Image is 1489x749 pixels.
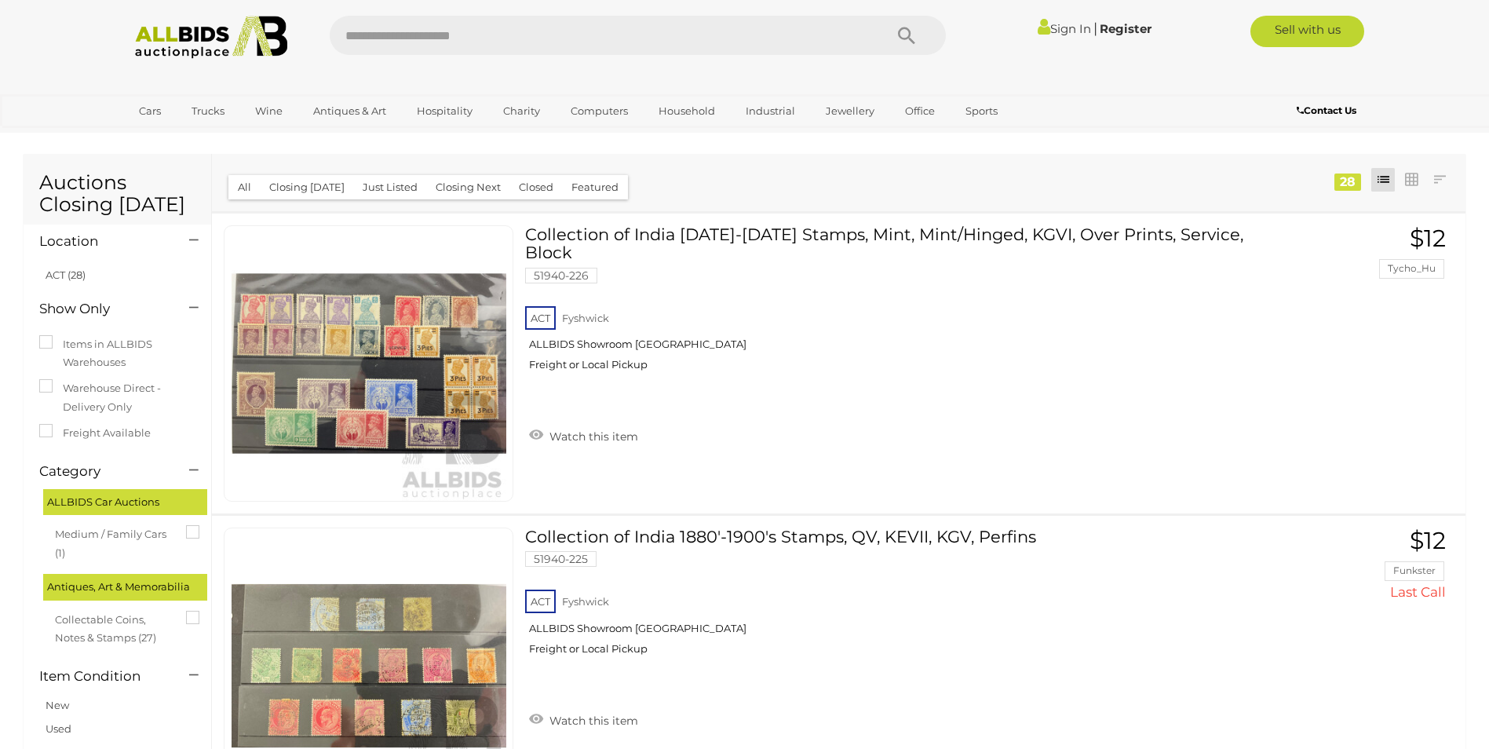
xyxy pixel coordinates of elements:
a: Sell with us [1250,16,1364,47]
button: Closed [509,175,563,199]
a: $12 Tycho_Hu [1268,225,1450,294]
a: [GEOGRAPHIC_DATA] [129,124,261,150]
a: Sign In [1038,21,1091,36]
a: Jewellery [816,98,885,124]
b: Contact Us [1297,104,1356,116]
span: | [1093,20,1097,37]
button: Featured [562,175,628,199]
div: Antiques, Art & Memorabilia [43,574,207,600]
a: Industrial [735,98,805,124]
h1: Auctions Closing [DATE] [39,172,195,215]
label: Items in ALLBIDS Warehouses [39,335,195,372]
a: Antiques & Art [303,98,396,124]
label: Warehouse Direct - Delivery Only [39,379,195,416]
a: Computers [560,98,638,124]
h4: Location [39,234,166,249]
a: Cars [129,98,171,124]
a: Office [895,98,945,124]
a: Watch this item [525,707,642,731]
a: Used [46,722,71,735]
span: Watch this item [546,714,638,728]
h4: Item Condition [39,669,166,684]
button: All [228,175,261,199]
img: Allbids.com.au [126,16,297,59]
div: 28 [1334,174,1361,191]
a: Contact Us [1297,102,1360,119]
a: Watch this item [525,423,642,447]
label: Freight Available [39,424,151,442]
button: Closing Next [426,175,510,199]
a: Trucks [181,98,235,124]
h4: Show Only [39,301,166,316]
a: Sports [955,98,1008,124]
a: ACT (28) [46,269,86,281]
div: ALLBIDS Car Auctions [43,489,207,515]
a: Register [1100,21,1151,36]
button: Search [867,16,946,55]
span: Collectable Coins, Notes & Stamps (27) [55,607,173,648]
a: New [46,699,69,711]
a: Hospitality [407,98,483,124]
button: Closing [DATE] [260,175,354,199]
span: $12 [1410,526,1446,555]
a: Collection of India [DATE]-[DATE] Stamps, Mint, Mint/Hinged, KGVI, Over Prints, Service, Block 51... [537,225,1245,383]
button: Just Listed [353,175,427,199]
span: Medium / Family Cars (1) [55,521,173,562]
h4: Category [39,464,166,479]
a: Household [648,98,725,124]
img: 51940-226a.jpeg [232,226,506,501]
span: Watch this item [546,429,638,444]
a: Wine [245,98,293,124]
span: $12 [1410,224,1446,253]
a: Collection of India 1880'-1900's Stamps, QV, KEVII, KGV, Perfins 51940-225 ACT Fyshwick ALLBIDS S... [537,528,1245,667]
a: $12 Funkster Last Call [1268,528,1450,612]
a: Charity [493,98,550,124]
